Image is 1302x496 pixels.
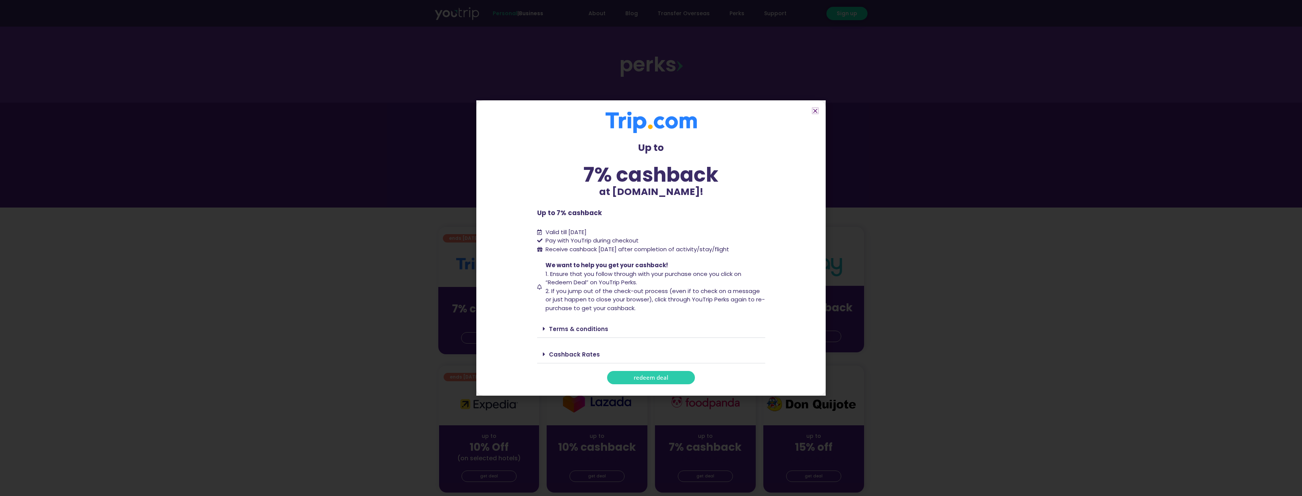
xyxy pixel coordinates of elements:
[546,228,587,236] span: Valid till [DATE]
[537,165,765,185] div: 7% cashback
[537,208,602,217] b: Up to 7% cashback
[607,371,695,384] a: redeem deal
[549,325,608,333] a: Terms & conditions
[544,236,639,245] span: Pay with YouTrip during checkout
[546,287,765,312] span: 2. If you jump out of the check-out process (even if to check on a message or just happen to clos...
[537,345,765,363] div: Cashback Rates
[546,270,741,287] span: 1. Ensure that you follow through with your purchase once you click on “Redeem Deal” on YouTrip P...
[812,108,818,114] a: Close
[546,261,668,269] span: We want to help you get your cashback!
[634,375,668,380] span: redeem deal
[537,320,765,338] div: Terms & conditions
[537,185,765,199] p: at [DOMAIN_NAME]!
[549,350,600,358] a: Cashback Rates
[546,245,729,253] span: Receive cashback [DATE] after completion of activity/stay/flight
[537,141,765,155] p: Up to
